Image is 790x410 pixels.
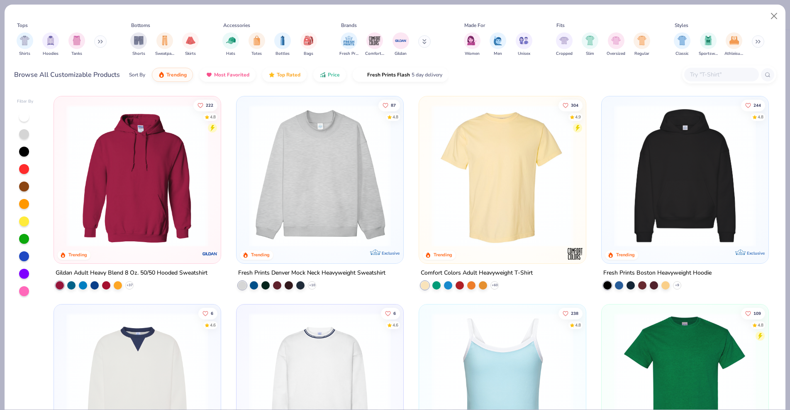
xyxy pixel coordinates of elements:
button: filter button [155,32,174,57]
span: Skirts [185,51,196,57]
span: Classic [675,51,689,57]
span: Fresh Prints [339,51,358,57]
button: filter button [699,32,718,57]
img: Slim Image [585,36,595,45]
button: Like [558,99,583,111]
button: Like [381,307,400,319]
button: filter button [516,32,532,57]
img: Gildan logo [202,246,218,262]
div: Sort By [129,71,145,79]
div: filter for Bottles [274,32,291,57]
button: Fresh Prints Flash5 day delivery [353,68,449,82]
button: filter button [674,32,690,57]
button: filter button [365,32,384,57]
img: Skirts Image [186,36,195,45]
span: Trending [166,71,187,78]
span: 5 day delivery [412,70,442,80]
span: Cropped [556,51,573,57]
div: filter for Athleisure [724,32,744,57]
img: Athleisure Image [729,36,739,45]
span: Regular [634,51,649,57]
span: Hats [226,51,235,57]
span: Bottles [276,51,290,57]
span: Gildan [395,51,407,57]
span: Men [494,51,502,57]
button: Like [741,307,765,319]
div: filter for Oversized [607,32,625,57]
span: Oversized [607,51,625,57]
button: filter button [130,32,147,57]
div: Accessories [223,22,250,29]
span: 244 [753,103,761,107]
span: Hoodies [43,51,59,57]
span: 222 [206,103,214,107]
img: Fresh Prints Image [343,34,355,47]
img: Classic Image [678,36,687,45]
div: 4.8 [210,114,216,120]
span: Sportswear [699,51,718,57]
button: Like [558,307,583,319]
div: 4.8 [575,322,581,328]
div: filter for Men [490,32,506,57]
div: filter for Unisex [516,32,532,57]
span: Totes [251,51,262,57]
span: Most Favorited [214,71,249,78]
button: Most Favorited [200,68,256,82]
span: Fresh Prints Flash [367,71,410,78]
span: + 60 [491,283,497,288]
span: Athleisure [724,51,744,57]
div: Fits [556,22,565,29]
span: Bags [304,51,313,57]
img: Hoodies Image [46,36,55,45]
img: Tanks Image [72,36,81,45]
img: Sweatpants Image [160,36,169,45]
img: Gildan Image [395,34,407,47]
div: filter for Gildan [393,32,409,57]
div: filter for Hats [222,32,239,57]
button: filter button [274,32,291,57]
div: filter for Shorts [130,32,147,57]
div: filter for Regular [634,32,650,57]
img: Shorts Image [134,36,144,45]
div: 4.8 [393,114,398,120]
div: Fresh Prints Denver Mock Neck Heavyweight Sweatshirt [238,268,385,278]
div: 4.6 [393,322,398,328]
span: 6 [211,311,214,315]
span: + 9 [675,283,679,288]
div: filter for Fresh Prints [339,32,358,57]
div: Gildan Adult Heavy Blend 8 Oz. 50/50 Hooded Sweatshirt [56,268,207,278]
button: Price [313,68,346,82]
span: Sweatpants [155,51,174,57]
img: Cropped Image [559,36,569,45]
img: 029b8af0-80e6-406f-9fdc-fdf898547912 [427,105,578,247]
img: Sportswear Image [704,36,713,45]
button: Trending [152,68,193,82]
div: filter for Tanks [68,32,85,57]
button: filter button [393,32,409,57]
button: filter button [17,32,33,57]
img: Women Image [467,36,477,45]
div: 4.9 [575,114,581,120]
span: Comfort Colors [365,51,384,57]
img: trending.gif [158,71,165,78]
div: filter for Women [464,32,480,57]
div: Styles [675,22,688,29]
button: filter button [464,32,480,57]
div: 4.6 [210,322,216,328]
img: Totes Image [252,36,261,45]
div: Fresh Prints Boston Heavyweight Hoodie [603,268,712,278]
img: Hats Image [226,36,236,45]
img: Comfort Colors Image [368,34,381,47]
button: Close [766,8,782,24]
button: filter button [339,32,358,57]
button: filter button [249,32,265,57]
div: 4.8 [758,114,763,120]
div: Brands [341,22,357,29]
div: filter for Sweatpants [155,32,174,57]
span: Women [465,51,480,57]
div: 4.8 [758,322,763,328]
div: filter for Sportswear [699,32,718,57]
button: Like [741,99,765,111]
img: Regular Image [637,36,647,45]
div: filter for Slim [582,32,598,57]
